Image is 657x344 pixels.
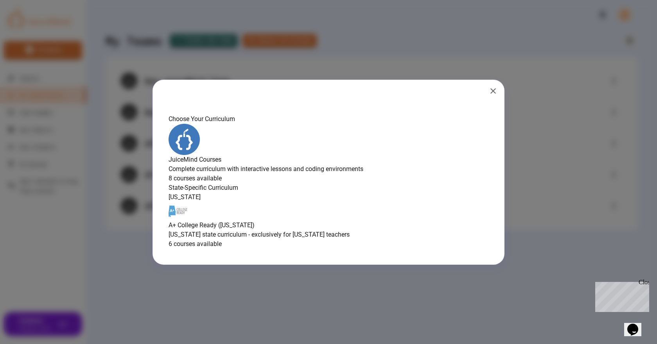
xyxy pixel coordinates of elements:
img: JuiceMind [169,124,200,155]
h6: A+ College Ready ([US_STATE]) [169,221,488,230]
p: 6 courses available [169,239,488,249]
iframe: chat widget [624,313,649,336]
img: A+ College Ready [169,202,187,221]
h4: Choose Your Curriculum [169,114,488,124]
iframe: chat widget [592,279,649,312]
div: Chat with us now!Close [3,3,54,50]
p: 8 courses available [169,174,488,183]
div: [US_STATE] [169,192,488,202]
p: Complete curriculum with interactive lessons and coding environments [169,164,488,174]
p: [US_STATE] state curriculum - exclusively for [US_STATE] teachers [169,230,488,239]
h4: JuiceMind Courses [169,155,488,164]
h6: State-Specific Curriculum [169,183,488,192]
